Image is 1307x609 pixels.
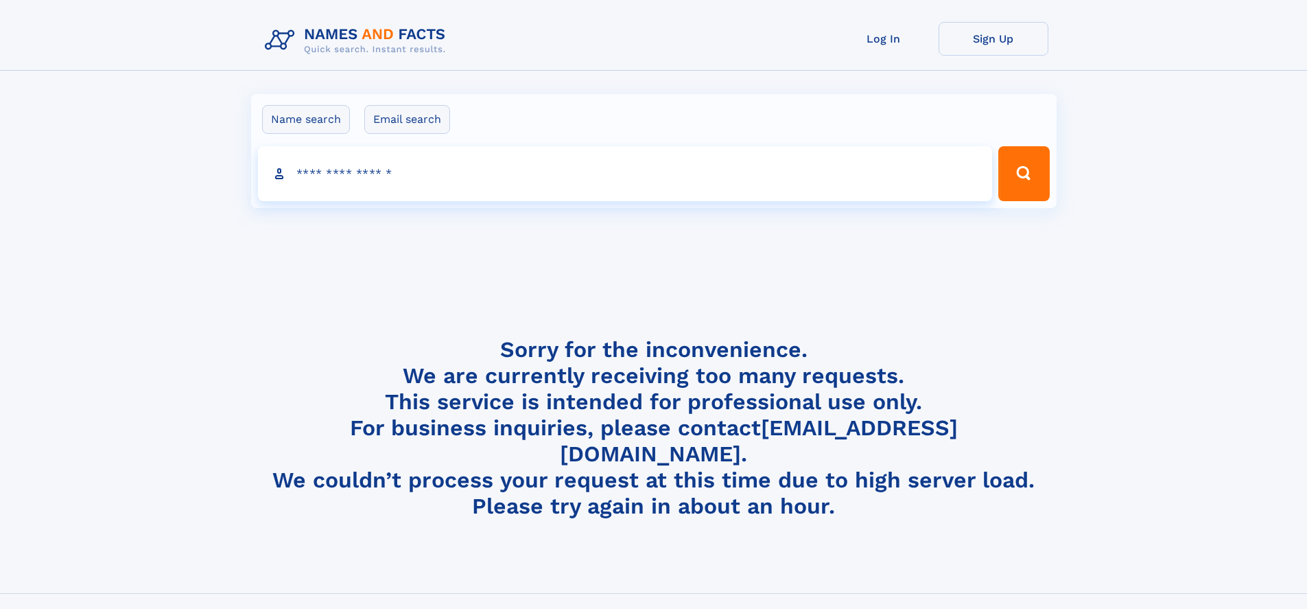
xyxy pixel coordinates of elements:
[829,22,939,56] a: Log In
[259,336,1048,520] h4: Sorry for the inconvenience. We are currently receiving too many requests. This service is intend...
[364,105,450,134] label: Email search
[998,146,1049,201] button: Search Button
[939,22,1048,56] a: Sign Up
[259,22,457,59] img: Logo Names and Facts
[262,105,350,134] label: Name search
[258,146,993,201] input: search input
[560,415,958,467] a: [EMAIL_ADDRESS][DOMAIN_NAME]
